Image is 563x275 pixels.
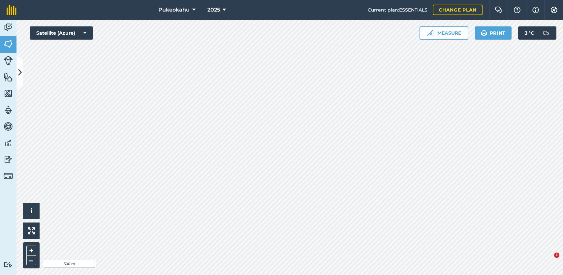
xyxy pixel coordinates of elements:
[4,138,13,148] img: svg+xml;base64,PD94bWwgdmVyc2lvbj0iMS4wIiBlbmNvZGluZz0idXRmLTgiPz4KPCEtLSBHZW5lcmF0b3I6IEFkb2JlIE...
[4,56,13,65] img: svg+xml;base64,PD94bWwgdmVyc2lvbj0iMS4wIiBlbmNvZGluZz0idXRmLTgiPz4KPCEtLSBHZW5lcmF0b3I6IEFkb2JlIE...
[4,105,13,115] img: svg+xml;base64,PD94bWwgdmVyc2lvbj0iMS4wIiBlbmNvZGluZz0idXRmLTgiPz4KPCEtLSBHZW5lcmF0b3I6IEFkb2JlIE...
[4,121,13,131] img: svg+xml;base64,PD94bWwgdmVyc2lvbj0iMS4wIiBlbmNvZGluZz0idXRmLTgiPz4KPCEtLSBHZW5lcmF0b3I6IEFkb2JlIE...
[4,72,13,82] img: svg+xml;base64,PHN2ZyB4bWxucz0iaHR0cDovL3d3dy53My5vcmcvMjAwMC9zdmciIHdpZHRoPSI1NiIgaGVpZ2h0PSI2MC...
[481,29,487,37] img: svg+xml;base64,PHN2ZyB4bWxucz0iaHR0cDovL3d3dy53My5vcmcvMjAwMC9zdmciIHdpZHRoPSIxOSIgaGVpZ2h0PSIyNC...
[518,26,556,40] button: 3 °C
[495,7,503,13] img: Two speech bubbles overlapping with the left bubble in the forefront
[539,26,552,40] img: svg+xml;base64,PD94bWwgdmVyc2lvbj0iMS4wIiBlbmNvZGluZz0idXRmLTgiPz4KPCEtLSBHZW5lcmF0b3I6IEFkb2JlIE...
[7,5,16,15] img: fieldmargin Logo
[4,39,13,49] img: svg+xml;base64,PHN2ZyB4bWxucz0iaHR0cDovL3d3dy53My5vcmcvMjAwMC9zdmciIHdpZHRoPSI1NiIgaGVpZ2h0PSI2MC...
[513,7,521,13] img: A question mark icon
[433,5,483,15] a: Change plan
[525,26,534,40] span: 3 ° C
[207,6,220,14] span: 2025
[28,227,35,234] img: Four arrows, one pointing top left, one top right, one bottom right and the last bottom left
[4,171,13,181] img: svg+xml;base64,PD94bWwgdmVyc2lvbj0iMS4wIiBlbmNvZGluZz0idXRmLTgiPz4KPCEtLSBHZW5lcmF0b3I6IEFkb2JlIE...
[532,6,539,14] img: svg+xml;base64,PHN2ZyB4bWxucz0iaHR0cDovL3d3dy53My5vcmcvMjAwMC9zdmciIHdpZHRoPSIxNyIgaGVpZ2h0PSIxNy...
[550,7,558,13] img: A cog icon
[4,261,13,268] img: svg+xml;base64,PD94bWwgdmVyc2lvbj0iMS4wIiBlbmNvZGluZz0idXRmLTgiPz4KPCEtLSBHZW5lcmF0b3I6IEFkb2JlIE...
[23,203,40,219] button: i
[420,26,468,40] button: Measure
[541,253,556,268] iframe: Intercom live chat
[475,26,512,40] button: Print
[4,22,13,32] img: svg+xml;base64,PD94bWwgdmVyc2lvbj0iMS4wIiBlbmNvZGluZz0idXRmLTgiPz4KPCEtLSBHZW5lcmF0b3I6IEFkb2JlIE...
[4,88,13,98] img: svg+xml;base64,PHN2ZyB4bWxucz0iaHR0cDovL3d3dy53My5vcmcvMjAwMC9zdmciIHdpZHRoPSI1NiIgaGVpZ2h0PSI2MC...
[427,30,433,36] img: Ruler icon
[368,6,427,14] span: Current plan : ESSENTIALS
[554,253,559,258] span: 1
[158,6,190,14] span: Pukeokahu
[4,155,13,164] img: svg+xml;base64,PD94bWwgdmVyc2lvbj0iMS4wIiBlbmNvZGluZz0idXRmLTgiPz4KPCEtLSBHZW5lcmF0b3I6IEFkb2JlIE...
[30,207,32,215] span: i
[30,26,93,40] button: Satellite (Azure)
[26,256,36,265] button: –
[26,246,36,256] button: +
